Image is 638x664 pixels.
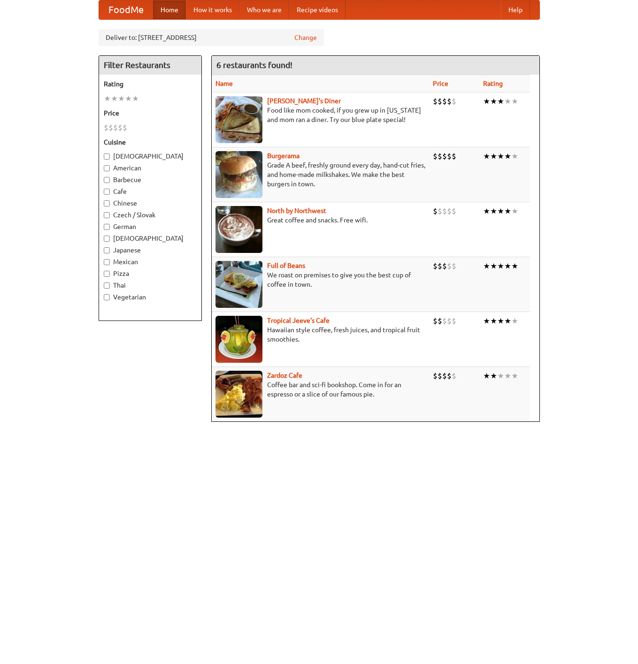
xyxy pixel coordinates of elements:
[118,93,125,104] li: ★
[490,151,497,161] li: ★
[215,96,262,143] img: sallys.jpg
[104,269,197,278] label: Pizza
[438,206,442,216] li: $
[504,316,511,326] li: ★
[447,151,452,161] li: $
[497,371,504,381] li: ★
[104,281,197,290] label: Thai
[104,165,110,171] input: American
[215,106,425,124] p: Food like mom cooked, if you grew up in [US_STATE] and mom ran a diner. Try our blue plate special!
[433,371,438,381] li: $
[433,151,438,161] li: $
[104,236,110,242] input: [DEMOGRAPHIC_DATA]
[104,212,110,218] input: Czech / Slovak
[267,152,300,160] a: Burgerama
[490,206,497,216] li: ★
[132,93,139,104] li: ★
[511,261,518,271] li: ★
[504,151,511,161] li: ★
[215,316,262,363] img: jeeves.jpg
[215,160,425,189] p: Grade A beef, freshly ground every day, hand-cut fries, and home-made milkshakes. We make the bes...
[511,316,518,326] li: ★
[267,262,305,269] b: Full of Beans
[490,371,497,381] li: ★
[104,175,197,184] label: Barbecue
[438,316,442,326] li: $
[447,206,452,216] li: $
[483,316,490,326] li: ★
[452,96,456,107] li: $
[215,80,233,87] a: Name
[490,261,497,271] li: ★
[511,206,518,216] li: ★
[497,206,504,216] li: ★
[483,151,490,161] li: ★
[452,151,456,161] li: $
[442,316,447,326] li: $
[104,177,110,183] input: Barbecue
[104,222,197,231] label: German
[504,371,511,381] li: ★
[215,380,425,399] p: Coffee bar and sci-fi bookshop. Come in for an espresso or a slice of our famous pie.
[99,0,153,19] a: FoodMe
[442,151,447,161] li: $
[267,372,302,379] a: Zardoz Cafe
[433,316,438,326] li: $
[289,0,346,19] a: Recipe videos
[215,325,425,344] p: Hawaiian style coffee, fresh juices, and tropical fruit smoothies.
[267,97,341,105] a: [PERSON_NAME]'s Diner
[104,200,110,206] input: Chinese
[452,371,456,381] li: $
[104,187,197,196] label: Cafe
[104,247,110,253] input: Japanese
[104,271,110,277] input: Pizza
[452,316,456,326] li: $
[504,206,511,216] li: ★
[438,96,442,107] li: $
[442,371,447,381] li: $
[104,189,110,195] input: Cafe
[267,207,326,214] a: North by Northwest
[215,151,262,198] img: burgerama.jpg
[497,96,504,107] li: ★
[433,80,448,87] a: Price
[501,0,530,19] a: Help
[104,108,197,118] h5: Price
[99,56,201,75] h4: Filter Restaurants
[447,96,452,107] li: $
[267,317,330,324] a: Tropical Jeeve's Cafe
[104,257,197,267] label: Mexican
[483,80,503,87] a: Rating
[104,234,197,243] label: [DEMOGRAPHIC_DATA]
[483,261,490,271] li: ★
[215,215,425,225] p: Great coffee and snacks. Free wifi.
[511,151,518,161] li: ★
[447,316,452,326] li: $
[104,259,110,265] input: Mexican
[511,371,518,381] li: ★
[447,261,452,271] li: $
[442,206,447,216] li: $
[215,371,262,418] img: zardoz.jpg
[186,0,239,19] a: How it works
[433,261,438,271] li: $
[483,371,490,381] li: ★
[215,261,262,308] img: beans.jpg
[511,96,518,107] li: ★
[490,316,497,326] li: ★
[215,270,425,289] p: We roast on premises to give you the best cup of coffee in town.
[497,151,504,161] li: ★
[104,79,197,89] h5: Rating
[216,61,292,69] ng-pluralize: 6 restaurants found!
[447,371,452,381] li: $
[438,151,442,161] li: $
[483,206,490,216] li: ★
[118,122,123,133] li: $
[433,206,438,216] li: $
[104,224,110,230] input: German
[442,261,447,271] li: $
